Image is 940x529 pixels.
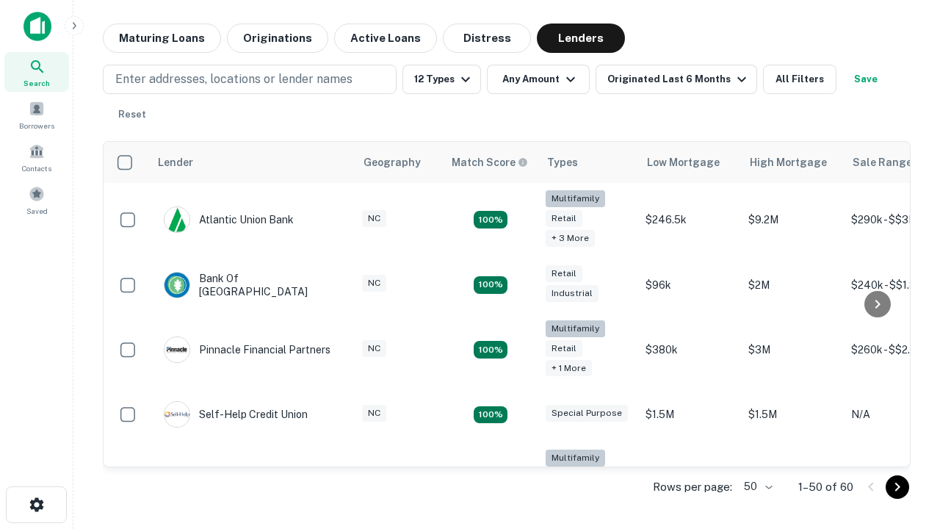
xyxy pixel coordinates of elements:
[362,405,386,422] div: NC
[19,120,54,132] span: Borrowers
[741,386,844,442] td: $1.5M
[115,71,352,88] p: Enter addresses, locations or lender names
[607,71,751,88] div: Originated Last 6 Months
[4,95,69,134] a: Borrowers
[26,205,48,217] span: Saved
[738,476,775,497] div: 50
[22,162,51,174] span: Contacts
[647,154,720,171] div: Low Mortgage
[334,24,437,53] button: Active Loans
[741,257,844,313] td: $2M
[158,154,193,171] div: Lender
[487,65,590,94] button: Any Amount
[103,65,397,94] button: Enter addresses, locations or lender names
[741,142,844,183] th: High Mortgage
[474,406,507,424] div: Matching Properties: 11, hasApolloMatch: undefined
[164,273,189,298] img: picture
[4,52,69,92] a: Search
[547,154,578,171] div: Types
[546,405,628,422] div: Special Purpose
[638,183,741,257] td: $246.5k
[867,364,940,435] iframe: Chat Widget
[741,183,844,257] td: $9.2M
[474,276,507,294] div: Matching Properties: 15, hasApolloMatch: undefined
[546,285,599,302] div: Industrial
[164,337,189,362] img: picture
[546,190,605,207] div: Multifamily
[546,265,582,282] div: Retail
[443,24,531,53] button: Distress
[546,360,592,377] div: + 1 more
[103,24,221,53] button: Maturing Loans
[364,154,421,171] div: Geography
[474,211,507,228] div: Matching Properties: 10, hasApolloMatch: undefined
[537,24,625,53] button: Lenders
[653,478,732,496] p: Rows per page:
[638,442,741,517] td: $246k
[596,65,757,94] button: Originated Last 6 Months
[227,24,328,53] button: Originations
[750,154,827,171] div: High Mortgage
[164,207,189,232] img: picture
[149,142,355,183] th: Lender
[538,142,638,183] th: Types
[362,210,386,227] div: NC
[474,341,507,359] div: Matching Properties: 17, hasApolloMatch: undefined
[362,340,386,357] div: NC
[638,313,741,387] td: $380k
[638,257,741,313] td: $96k
[546,230,595,247] div: + 3 more
[886,475,909,499] button: Go to next page
[443,142,538,183] th: Capitalize uses an advanced AI algorithm to match your search with the best lender. The match sco...
[763,65,836,94] button: All Filters
[638,386,741,442] td: $1.5M
[23,12,51,41] img: capitalize-icon.png
[164,402,189,427] img: picture
[741,442,844,517] td: $3.2M
[741,313,844,387] td: $3M
[842,65,889,94] button: Save your search to get updates of matches that match your search criteria.
[164,467,283,493] div: The Fidelity Bank
[638,142,741,183] th: Low Mortgage
[164,206,294,233] div: Atlantic Union Bank
[4,180,69,220] a: Saved
[798,478,853,496] p: 1–50 of 60
[362,275,386,292] div: NC
[355,142,443,183] th: Geography
[853,154,912,171] div: Sale Range
[546,340,582,357] div: Retail
[402,65,481,94] button: 12 Types
[452,154,528,170] div: Capitalize uses an advanced AI algorithm to match your search with the best lender. The match sco...
[23,77,50,89] span: Search
[452,154,525,170] h6: Match Score
[109,100,156,129] button: Reset
[164,401,308,428] div: Self-help Credit Union
[164,272,340,298] div: Bank Of [GEOGRAPHIC_DATA]
[4,137,69,177] a: Contacts
[546,210,582,227] div: Retail
[546,320,605,337] div: Multifamily
[164,337,330,363] div: Pinnacle Financial Partners
[546,450,605,467] div: Multifamily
